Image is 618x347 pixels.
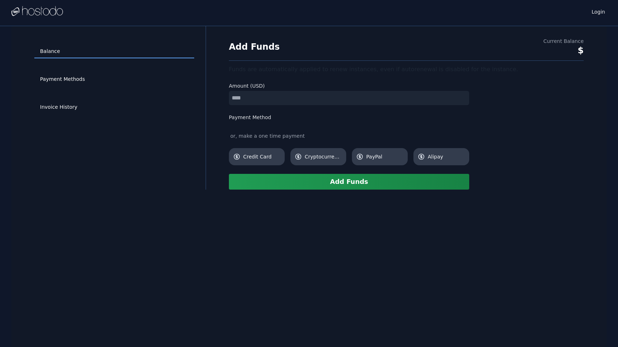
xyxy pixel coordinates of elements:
[34,101,194,114] a: Invoice History
[543,38,584,45] div: Current Balance
[11,6,63,17] img: Logo
[229,82,469,89] label: Amount (USD)
[229,114,469,121] label: Payment Method
[590,7,607,15] a: Login
[229,65,584,74] div: Funds are automatically applied to renew instances, even if autorenewal is disabled for the insta...
[428,153,465,160] span: Alipay
[229,174,469,190] button: Add Funds
[543,45,584,56] div: $
[229,132,469,140] div: or, make a one time payment
[366,153,403,160] span: PayPal
[34,73,194,86] a: Payment Methods
[243,153,280,160] span: Credit Card
[305,153,342,160] span: Cryptocurrency
[229,41,280,53] h1: Add Funds
[34,45,194,58] a: Balance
